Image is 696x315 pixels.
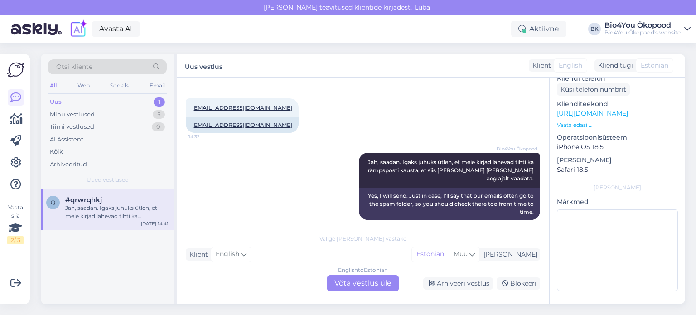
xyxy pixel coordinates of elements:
div: BK [588,23,601,35]
div: [DATE] 14:41 [141,220,169,227]
a: [URL][DOMAIN_NAME] [557,109,628,117]
span: q [51,199,55,206]
div: Valige [PERSON_NAME] vastake [186,235,540,243]
span: 14:32 [188,133,222,140]
div: Estonian [412,247,449,261]
div: 1 [154,97,165,107]
div: Yes, I will send. Just in case, I'll say that our emails often go to the spam folder, so you shou... [359,188,540,220]
p: Märkmed [557,197,678,207]
p: Klienditeekond [557,99,678,109]
span: Estonian [641,61,668,70]
div: Minu vestlused [50,110,95,119]
a: Bio4You ÖkopoodBio4You Ökopood's website [604,22,691,36]
div: 5 [153,110,165,119]
div: AI Assistent [50,135,83,144]
img: Askly Logo [7,61,24,78]
div: 0 [152,122,165,131]
span: 14:41 [503,220,537,227]
span: Bio4You Ökopood [497,145,537,152]
div: Uus [50,97,62,107]
span: English [216,249,239,259]
div: Tiimi vestlused [50,122,94,131]
div: [PERSON_NAME] [480,250,537,259]
div: Arhiveeritud [50,160,87,169]
p: iPhone OS 18.5 [557,142,678,152]
div: Arhiveeri vestlus [423,277,493,290]
p: Kliendi telefon [557,74,678,83]
div: Jah, saadan. Igaks juhuks ütlen, et meie kirjad lähevad tihti ka rämpsposti kausta, et siis [PERS... [65,204,169,220]
div: Socials [108,80,130,92]
p: Vaata edasi ... [557,121,678,129]
div: Vaata siia [7,204,24,244]
div: Küsi telefoninumbrit [557,83,630,96]
img: explore-ai [69,19,88,39]
div: All [48,80,58,92]
div: Aktiivne [511,21,566,37]
span: Uued vestlused [87,176,129,184]
div: Email [148,80,167,92]
div: Klient [529,61,551,70]
div: Võta vestlus üle [327,275,399,291]
span: Muu [454,250,468,258]
a: [EMAIL_ADDRESS][DOMAIN_NAME] [192,104,292,111]
div: Klient [186,250,208,259]
span: #qrwrqhkj [65,196,102,204]
p: Safari 18.5 [557,165,678,174]
div: [PERSON_NAME] [557,184,678,192]
div: Bio4You Ökopood [604,22,681,29]
span: Luba [412,3,433,11]
span: Jah, saadan. Igaks juhuks ütlen, et meie kirjad lähevad tihti ka rämpsposti kausta, et siis [PERS... [368,159,535,182]
div: Bio4You Ökopood's website [604,29,681,36]
a: [EMAIL_ADDRESS][DOMAIN_NAME] [192,121,292,128]
p: Operatsioonisüsteem [557,133,678,142]
div: 2 / 3 [7,236,24,244]
div: Blokeeri [497,277,540,290]
span: English [559,61,582,70]
div: Web [76,80,92,92]
a: Avasta AI [92,21,140,37]
span: Otsi kliente [56,62,92,72]
div: Klienditugi [594,61,633,70]
label: Uus vestlus [185,59,222,72]
p: [PERSON_NAME] [557,155,678,165]
div: Kõik [50,147,63,156]
div: English to Estonian [338,266,388,274]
